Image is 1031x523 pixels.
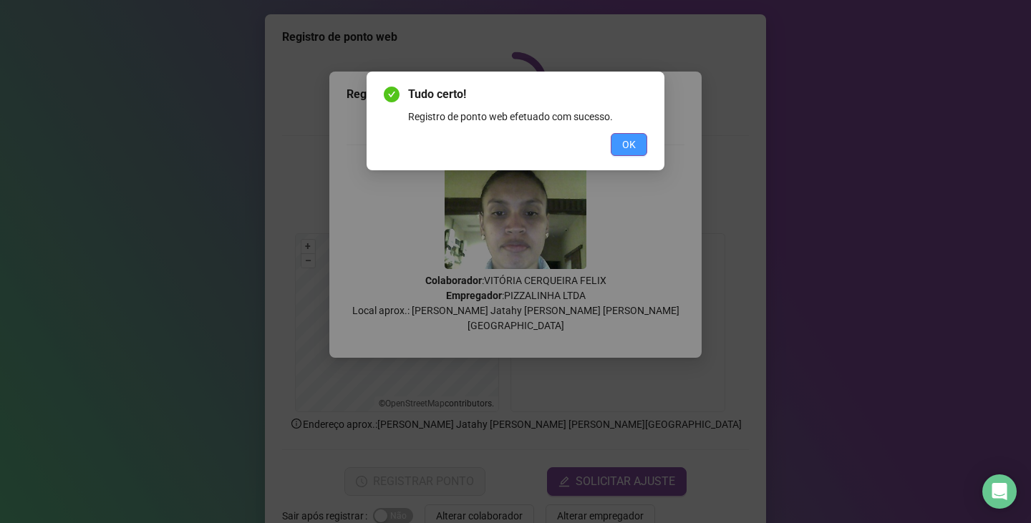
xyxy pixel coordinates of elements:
div: Registro de ponto web efetuado com sucesso. [408,109,647,124]
span: Tudo certo! [408,86,647,103]
span: OK [622,137,636,152]
span: check-circle [384,87,400,102]
div: Open Intercom Messenger [982,474,1017,509]
button: OK [611,133,647,156]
